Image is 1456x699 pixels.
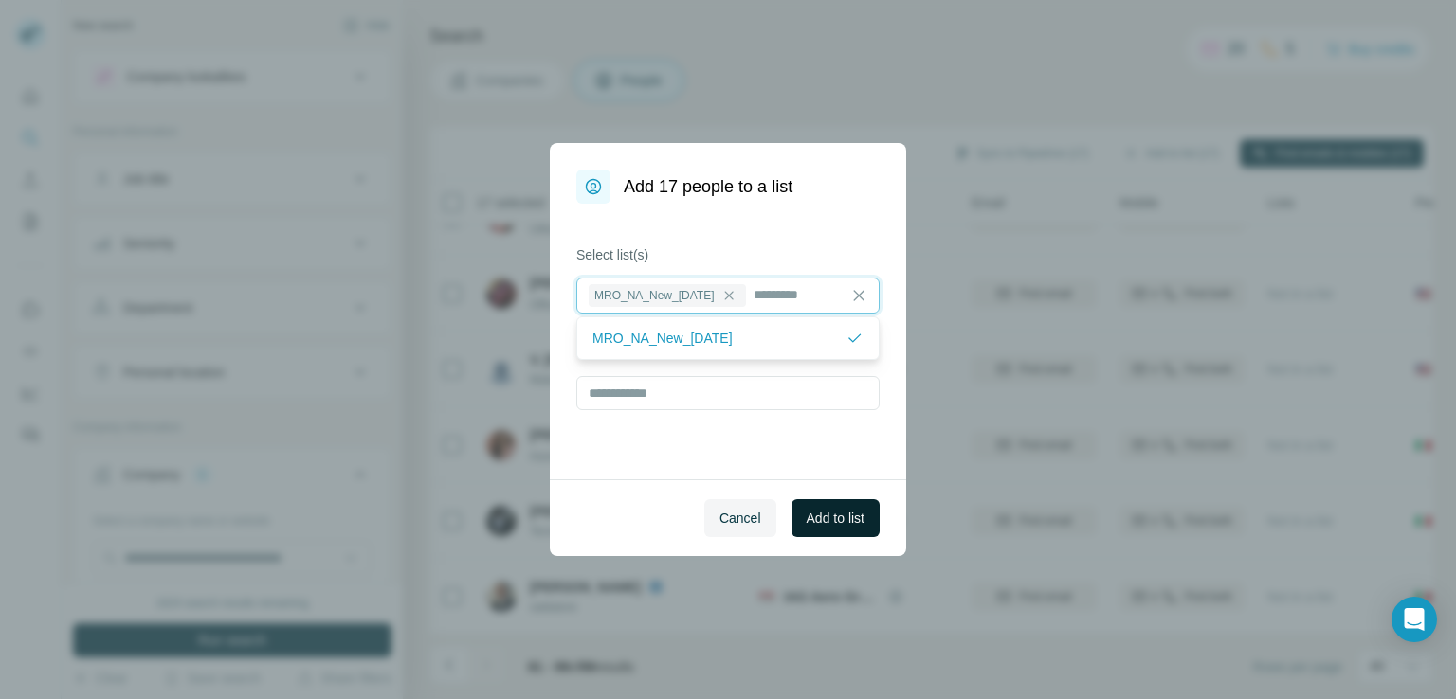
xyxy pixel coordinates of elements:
[592,329,733,348] p: MRO_NA_New_[DATE]
[792,499,880,537] button: Add to list
[704,499,776,537] button: Cancel
[807,509,864,528] span: Add to list
[589,284,746,307] div: MRO_NA_New_[DATE]
[1392,597,1437,642] div: Open Intercom Messenger
[624,173,792,200] h1: Add 17 people to a list
[719,509,761,528] span: Cancel
[576,245,880,264] label: Select list(s)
